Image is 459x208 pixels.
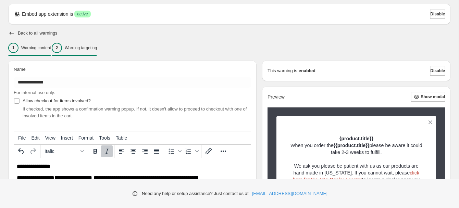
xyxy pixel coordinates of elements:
[151,145,162,157] button: Justify
[421,94,445,100] span: Show modal
[99,135,110,141] span: Tools
[116,135,127,141] span: Table
[430,11,445,17] span: Disable
[45,148,78,154] span: Italic
[21,45,51,51] p: Warning content
[8,41,51,55] button: 1Warning content
[268,94,285,100] h2: Preview
[430,66,445,76] button: Disable
[52,41,97,55] button: 2Warning targeting
[14,67,26,72] span: Name
[8,43,18,53] div: 1
[45,135,55,141] span: View
[252,190,327,197] a: [EMAIL_ADDRESS][DOMAIN_NAME]
[14,90,55,95] span: For internal use only.
[22,11,73,17] p: Embed app extension is
[14,158,251,193] iframe: Rich Text Area
[15,145,27,157] button: Undo
[23,106,247,118] span: If checked, the app shows a confirmation warning popup. If not, it doesn't allow to proceed to ch...
[183,145,200,157] div: Numbered list
[116,145,127,157] button: Align left
[430,68,445,74] span: Disable
[127,145,139,157] button: Align center
[27,145,39,157] button: Redo
[339,136,373,141] strong: {product.title}}
[32,135,40,141] span: Edit
[61,135,73,141] span: Insert
[334,143,370,148] strong: {{product.title}}
[299,67,315,74] strong: enabled
[77,11,88,17] span: active
[288,142,424,156] p: When you order the please be aware it could take 2-3 weeks to fulfill.
[288,162,424,190] p: We ask you please be patient with us as our products are hand made in [US_STATE]. If you cannot w...
[65,45,97,51] p: Warning targeting
[101,145,113,157] button: Italic
[430,9,445,19] button: Disable
[411,92,445,102] button: Show modal
[18,30,58,36] h2: Back to all warnings
[139,145,151,157] button: Align right
[78,135,94,141] span: Format
[52,43,62,53] div: 2
[18,135,26,141] span: File
[42,145,86,157] button: Formats
[3,5,234,82] body: Rich Text Area. Press ALT-0 for help.
[218,145,229,157] button: More...
[23,98,91,103] span: Allow checkout for items involved?
[203,145,214,157] button: Insert/edit link
[268,67,297,74] p: This warning is
[165,145,183,157] div: Bullet list
[89,145,101,157] button: Bold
